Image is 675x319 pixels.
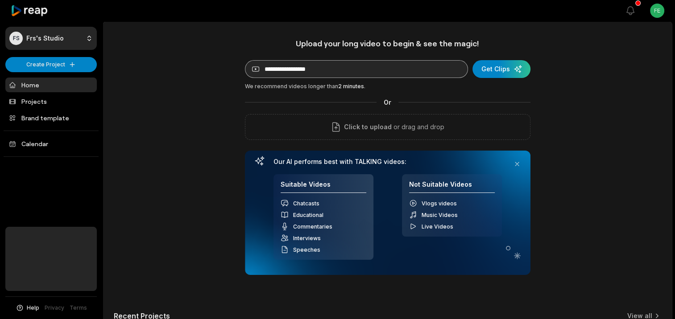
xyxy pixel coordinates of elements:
[472,60,530,78] button: Get Clips
[392,122,444,132] p: or drag and drop
[16,304,39,312] button: Help
[293,200,319,207] span: Chatcasts
[5,110,97,125] a: Brand template
[293,246,320,253] span: Speeches
[273,158,502,166] h3: Our AI performs best with TALKING videos:
[293,212,323,218] span: Educational
[45,304,64,312] a: Privacy
[293,223,332,230] span: Commentaries
[9,32,23,45] div: FS
[70,304,87,312] a: Terms
[293,235,321,241] span: Interviews
[377,98,398,107] span: Or
[422,200,457,207] span: Vlogs videos
[5,136,97,151] a: Calendar
[281,180,366,193] h4: Suitable Videos
[245,38,530,49] h1: Upload your long video to begin & see the magic!
[245,82,530,90] div: We recommend videos longer than .
[338,83,364,90] span: 2 minutes
[5,78,97,92] a: Home
[422,212,458,218] span: Music Videos
[422,223,453,230] span: Live Videos
[5,94,97,109] a: Projects
[344,122,392,132] span: Click to upload
[5,57,97,72] button: Create Project
[26,34,64,42] p: Frs's Studio
[409,180,495,193] h4: Not Suitable Videos
[27,304,39,312] span: Help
